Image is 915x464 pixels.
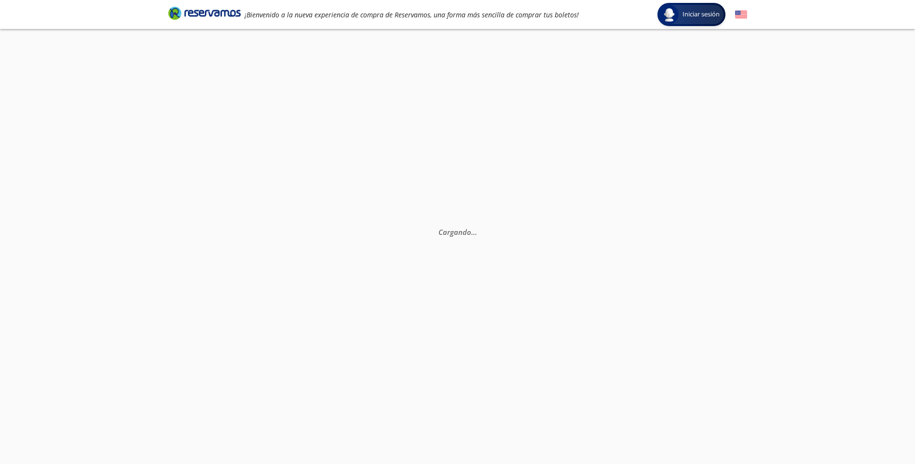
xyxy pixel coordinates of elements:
[438,227,477,237] em: Cargando
[735,9,747,21] button: English
[245,10,579,19] em: ¡Bienvenido a la nueva experiencia de compra de Reservamos, una forma más sencilla de comprar tus...
[471,227,473,237] span: .
[473,227,475,237] span: .
[475,227,477,237] span: .
[679,10,724,19] span: Iniciar sesión
[168,6,241,20] i: Brand Logo
[168,6,241,23] a: Brand Logo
